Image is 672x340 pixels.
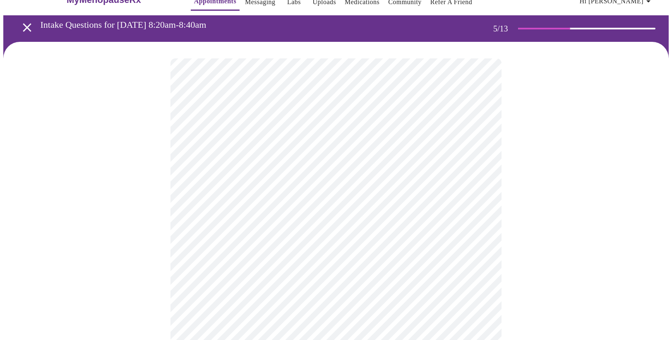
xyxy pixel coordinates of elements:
h3: 5 / 13 [493,24,518,34]
button: open drawer [15,15,39,40]
h3: Intake Questions for [DATE] 8:20am-8:40am [41,19,461,30]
